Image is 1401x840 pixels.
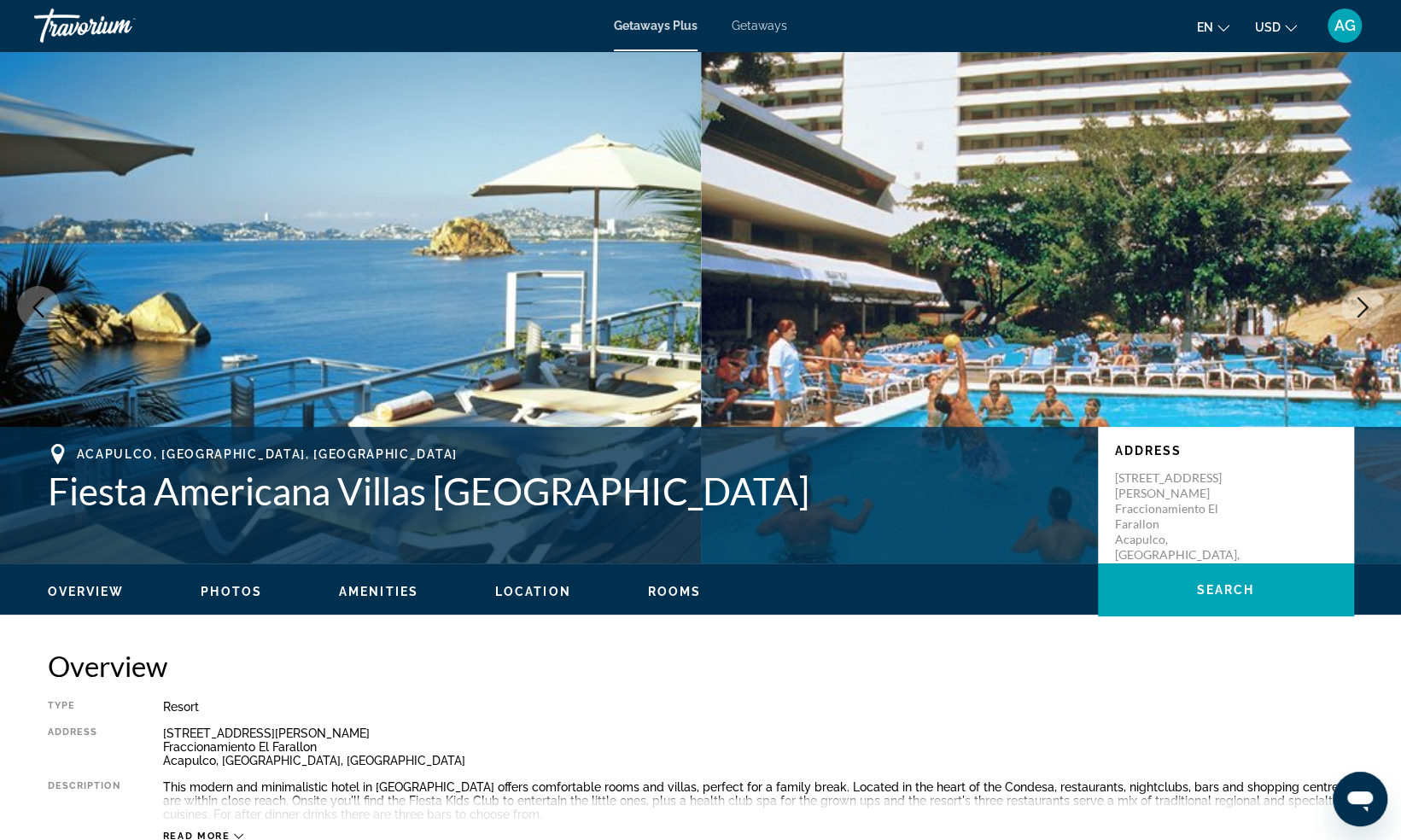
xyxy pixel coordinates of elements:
button: Amenities [339,584,418,599]
button: User Menu [1322,8,1367,44]
div: This modern and minimalistic hotel in [GEOGRAPHIC_DATA] offers comfortable rooms and villas, perf... [163,780,1354,821]
span: Overview [48,585,125,598]
button: Previous image [17,286,60,329]
span: USD [1255,20,1281,34]
div: [STREET_ADDRESS][PERSON_NAME] Fraccionamiento El Farallon Acapulco, [GEOGRAPHIC_DATA], [GEOGRAPHI... [163,726,1354,767]
iframe: Button to launch messaging window [1333,772,1387,826]
button: Search [1098,563,1354,616]
span: Acapulco, [GEOGRAPHIC_DATA], [GEOGRAPHIC_DATA] [77,447,458,461]
h2: Overview [48,649,1354,683]
button: Change language [1197,15,1229,39]
span: en [1197,20,1213,34]
h1: Fiesta Americana Villas [GEOGRAPHIC_DATA] [48,469,1081,513]
button: Photos [201,584,262,599]
span: Rooms [648,585,702,598]
span: Photos [201,585,262,598]
div: Description [48,780,120,821]
button: Next image [1341,286,1384,329]
a: Travorium [34,3,205,48]
div: Resort [163,700,1354,714]
button: Rooms [648,584,702,599]
div: Type [48,700,120,714]
a: Getaways Plus [614,19,698,32]
span: AG [1334,17,1356,34]
button: Location [495,584,571,599]
button: Overview [48,584,125,599]
span: Search [1197,583,1255,597]
button: Change currency [1255,15,1297,39]
p: Address [1115,444,1337,458]
div: Address [48,726,120,767]
p: [STREET_ADDRESS][PERSON_NAME] Fraccionamiento El Farallon Acapulco, [GEOGRAPHIC_DATA], [GEOGRAPHI... [1115,470,1252,578]
span: Location [495,585,571,598]
span: Amenities [339,585,418,598]
a: Getaways [732,19,787,32]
